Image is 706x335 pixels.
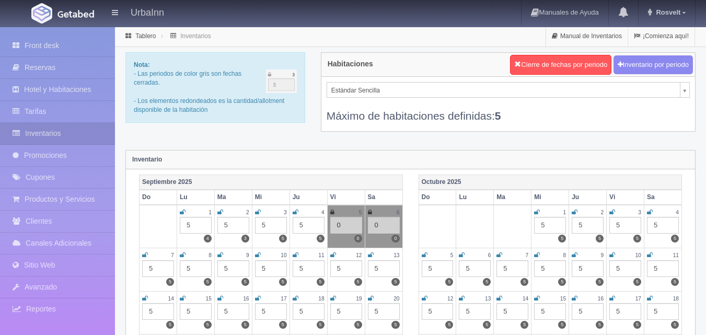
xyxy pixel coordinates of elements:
[653,8,680,16] span: Rosvelt
[135,32,156,40] a: Tablero
[496,303,528,320] div: 5
[142,303,174,320] div: 5
[180,260,212,277] div: 5
[318,252,324,258] small: 11
[422,260,454,277] div: 5
[633,321,641,329] label: 5
[359,210,362,215] small: 5
[558,235,566,242] label: 5
[600,252,604,258] small: 9
[572,260,604,277] div: 5
[673,252,679,258] small: 11
[356,296,362,302] small: 19
[368,260,400,277] div: 5
[609,260,641,277] div: 5
[391,235,399,242] label: 0
[445,321,453,329] label: 5
[495,110,501,122] b: 5
[572,217,604,234] div: 5
[638,210,641,215] small: 3
[600,210,604,215] small: 2
[596,278,604,286] label: 5
[635,296,641,302] small: 17
[520,278,528,286] label: 5
[356,252,362,258] small: 12
[279,278,287,286] label: 5
[496,260,528,277] div: 5
[246,252,249,258] small: 9
[673,296,679,302] small: 18
[671,235,679,242] label: 5
[327,82,690,98] a: Estándar Sencilla
[671,321,679,329] label: 5
[633,235,641,242] label: 5
[488,252,491,258] small: 6
[368,303,400,320] div: 5
[520,321,528,329] label: 5
[560,296,566,302] small: 15
[131,5,164,18] h4: UrbaInn
[609,303,641,320] div: 5
[354,321,362,329] label: 5
[255,260,287,277] div: 5
[609,217,641,234] div: 5
[647,303,679,320] div: 5
[563,252,566,258] small: 8
[209,210,212,215] small: 1
[569,190,607,205] th: Ju
[368,217,400,234] div: 0
[510,55,611,75] button: Cierre de fechas por periodo
[635,252,641,258] small: 10
[209,252,212,258] small: 8
[596,321,604,329] label: 5
[317,278,325,286] label: 5
[217,217,249,234] div: 5
[526,252,529,258] small: 7
[419,190,456,205] th: Do
[279,235,287,242] label: 5
[31,3,52,24] img: Getabed
[447,296,453,302] small: 12
[572,303,604,320] div: 5
[534,217,566,234] div: 5
[393,296,399,302] small: 20
[134,61,150,68] b: Nota:
[246,210,249,215] small: 2
[483,278,491,286] label: 5
[397,210,400,215] small: 6
[331,83,676,98] span: Estándar Sencilla
[132,156,162,163] strong: Inventario
[241,321,249,329] label: 5
[281,252,286,258] small: 10
[633,278,641,286] label: 5
[523,296,528,302] small: 14
[204,321,212,329] label: 5
[598,296,604,302] small: 16
[419,175,682,190] th: Octubre 2025
[284,210,287,215] small: 3
[327,98,690,123] div: Máximo de habitaciones definidas:
[647,217,679,234] div: 5
[614,55,693,75] button: Inventario por periodo
[354,235,362,242] label: 0
[607,190,644,205] th: Vi
[206,296,212,302] small: 15
[456,190,494,205] th: Lu
[166,278,174,286] label: 5
[125,52,305,123] div: - Las periodos de color gris son fechas cerradas. - Los elementos redondeados es la cantidad/allo...
[330,260,362,277] div: 5
[671,278,679,286] label: 5
[290,190,327,205] th: Ju
[214,190,252,205] th: Ma
[391,278,399,286] label: 5
[393,252,399,258] small: 13
[255,303,287,320] div: 5
[531,190,569,205] th: Mi
[558,278,566,286] label: 5
[485,296,491,302] small: 13
[204,235,212,242] label: 4
[281,296,286,302] small: 17
[321,210,325,215] small: 4
[422,303,454,320] div: 5
[255,217,287,234] div: 5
